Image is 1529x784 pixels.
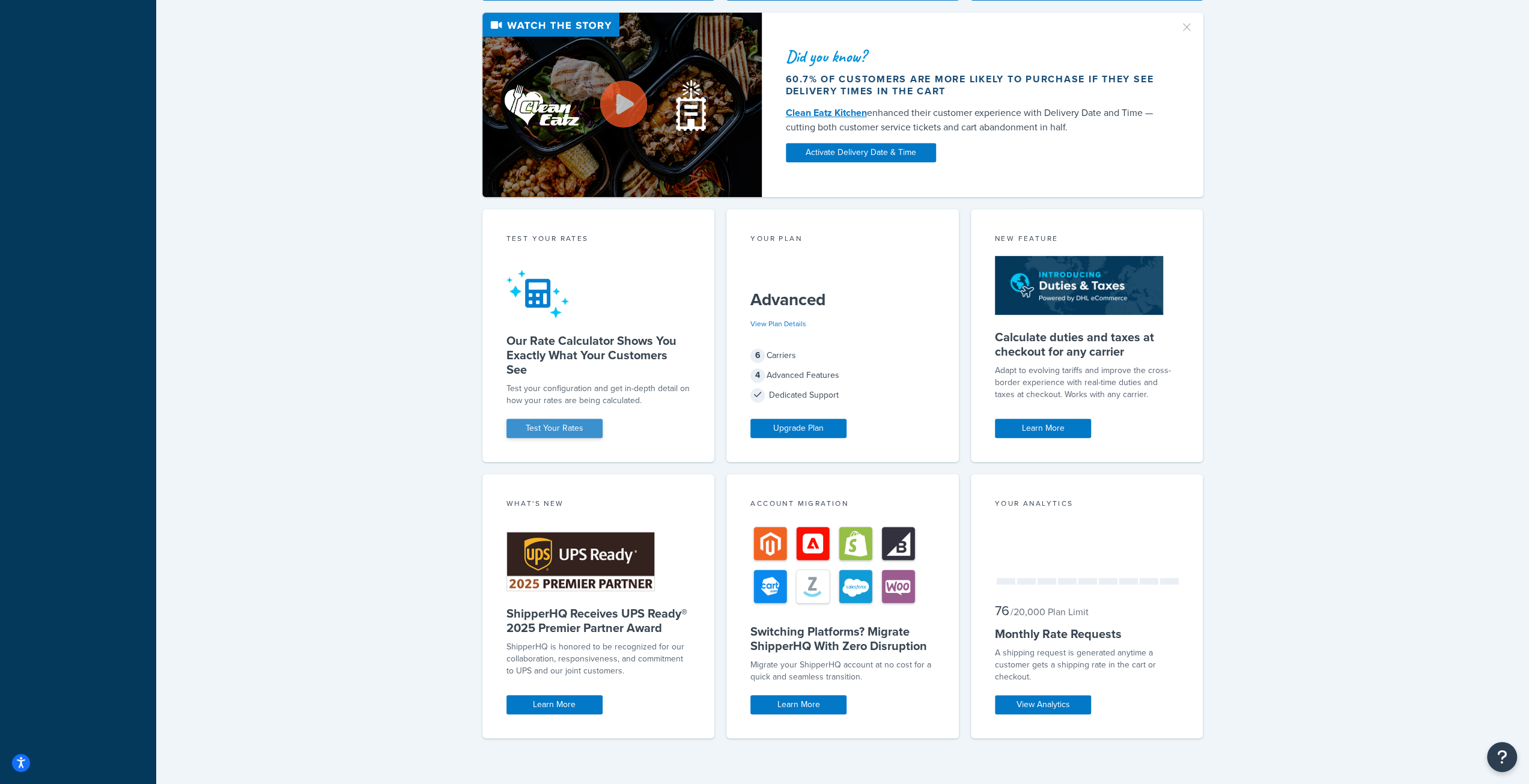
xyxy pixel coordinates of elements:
a: Learn More [995,419,1091,438]
h5: Advanced [750,290,935,309]
h5: ShipperHQ Receives UPS Ready® 2025 Premier Partner Award [506,606,691,635]
p: Adapt to evolving tariffs and improve the cross-border experience with real-time duties and taxes... [995,365,1179,401]
small: / 20,000 Plan Limit [1011,605,1089,619]
a: Test Your Rates [506,419,603,438]
div: What's New [506,498,691,512]
a: View Plan Details [750,318,806,329]
div: Advanced Features [750,367,935,384]
div: Your Analytics [995,498,1179,512]
a: Learn More [506,695,603,714]
a: Upgrade Plan [750,419,847,438]
p: ShipperHQ is honored to be recognized for our collaboration, responsiveness, and commitment to UP... [506,641,691,677]
h5: Our Rate Calculator Shows You Exactly What Your Customers See [506,333,691,377]
div: enhanced their customer experience with Delivery Date and Time — cutting both customer service ti... [786,106,1166,135]
div: Your Plan [750,233,935,247]
h5: Switching Platforms? Migrate ShipperHQ With Zero Disruption [750,624,935,653]
button: Open Resource Center [1487,742,1517,772]
div: New Feature [995,233,1179,247]
h5: Monthly Rate Requests [995,627,1179,641]
span: 4 [750,368,765,383]
div: Dedicated Support [750,387,935,404]
div: Test your rates [506,233,691,247]
a: View Analytics [995,695,1091,714]
h5: Calculate duties and taxes at checkout for any carrier [995,330,1179,359]
a: Activate Delivery Date & Time [786,143,936,162]
a: Clean Eatz Kitchen [786,106,867,120]
div: Did you know? [786,48,1166,65]
div: A shipping request is generated anytime a customer gets a shipping rate in the cart or checkout. [995,647,1179,683]
a: Learn More [750,695,847,714]
img: Video thumbnail [482,13,762,197]
div: Account Migration [750,498,935,512]
span: 76 [995,601,1009,621]
span: 6 [750,348,765,363]
div: 60.7% of customers are more likely to purchase if they see delivery times in the cart [786,73,1166,97]
div: Migrate your ShipperHQ account at no cost for a quick and seamless transition. [750,659,935,683]
div: Test your configuration and get in-depth detail on how your rates are being calculated. [506,383,691,407]
div: Carriers [750,347,935,364]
